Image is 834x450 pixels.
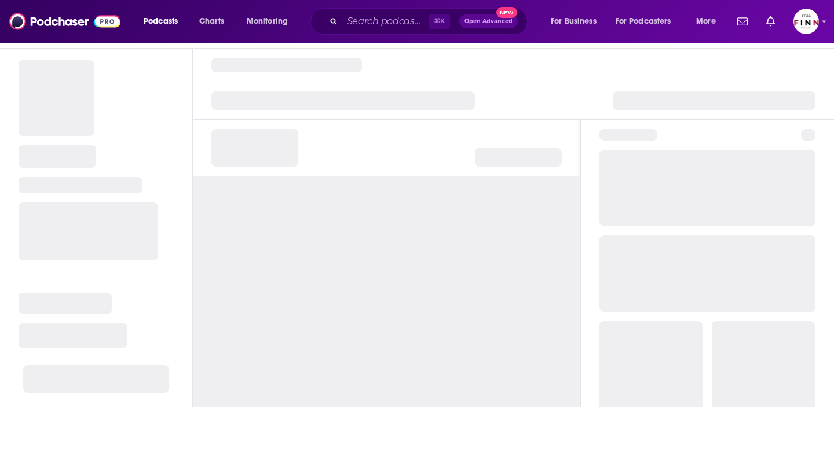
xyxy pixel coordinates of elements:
[793,9,819,34] span: Logged in as FINNMadison
[9,10,120,32] img: Podchaser - Follow, Share and Rate Podcasts
[342,12,429,31] input: Search podcasts, credits, & more...
[543,12,611,31] button: open menu
[464,19,513,24] span: Open Advanced
[429,14,450,29] span: ⌘ K
[199,13,224,29] span: Charts
[136,12,193,31] button: open menu
[239,12,303,31] button: open menu
[144,13,178,29] span: Podcasts
[696,13,716,29] span: More
[496,7,517,18] span: New
[192,12,231,31] a: Charts
[321,8,539,35] div: Search podcasts, credits, & more...
[459,14,518,28] button: Open AdvancedNew
[762,12,780,31] a: Show notifications dropdown
[616,13,671,29] span: For Podcasters
[793,9,819,34] img: User Profile
[608,12,688,31] button: open menu
[688,12,730,31] button: open menu
[551,13,597,29] span: For Business
[247,13,288,29] span: Monitoring
[793,9,819,34] button: Show profile menu
[733,12,752,31] a: Show notifications dropdown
